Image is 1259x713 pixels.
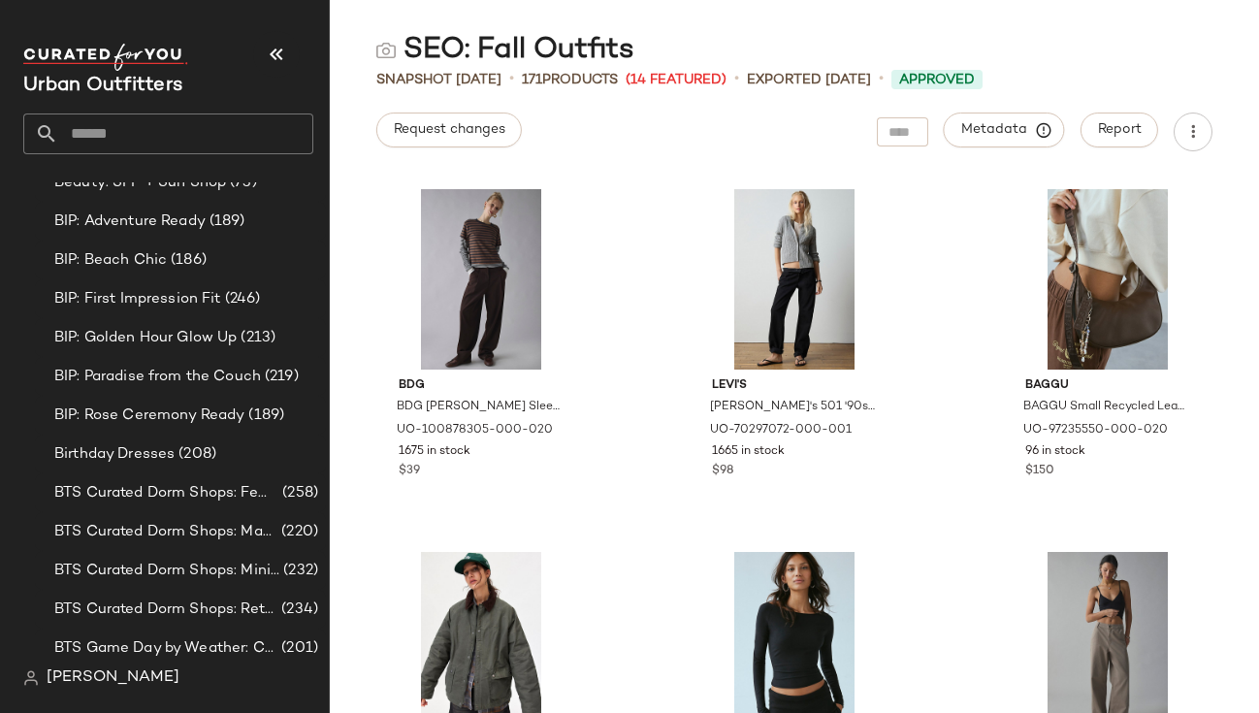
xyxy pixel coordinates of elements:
[23,76,182,96] span: Current Company Name
[393,122,505,138] span: Request changes
[712,463,733,480] span: $98
[710,399,875,416] span: [PERSON_NAME]'s 501 '90s [PERSON_NAME] in Rinsed Blacktop/Black, Women's at Urban Outfitters
[1023,422,1168,439] span: UO-97235550-000-020
[54,172,226,194] span: Beauty: SPF + Sun Shop
[397,399,562,416] span: BDG [PERSON_NAME] Sleeve Layered Twofer Tee in Brown, Women's at Urban Outfitters
[696,189,892,370] img: 70297072_001_b
[54,521,277,543] span: BTS Curated Dorm Shops: Maximalist
[899,70,975,90] span: Approved
[54,366,261,388] span: BIP: Paradise from the Couch
[399,443,470,461] span: 1675 in stock
[1025,377,1190,395] span: BAGGU
[47,666,179,690] span: [PERSON_NAME]
[1025,443,1085,461] span: 96 in stock
[23,44,188,71] img: cfy_white_logo.C9jOOHJF.svg
[279,560,318,582] span: (232)
[1010,189,1206,370] img: 97235550_020_b
[54,405,244,427] span: BIP: Rose Ceremony Ready
[879,68,884,91] span: •
[1025,463,1054,480] span: $150
[397,422,553,439] span: UO-100878305-000-020
[206,211,245,233] span: (189)
[944,113,1065,147] button: Metadata
[277,521,318,543] span: (220)
[54,211,206,233] span: BIP: Adventure Ready
[376,31,634,70] div: SEO: Fall Outfits
[399,377,564,395] span: BDG
[960,121,1049,139] span: Metadata
[54,249,167,272] span: BIP: Beach Chic
[383,189,579,370] img: 100878305_020_b
[221,288,261,310] span: (246)
[522,73,542,87] span: 171
[734,68,739,91] span: •
[278,482,318,504] span: (258)
[261,366,299,388] span: (219)
[522,70,618,90] div: Products
[244,405,284,427] span: (189)
[54,443,175,466] span: Birthday Dresses
[399,463,420,480] span: $39
[54,327,237,349] span: BIP: Golden Hour Glow Up
[376,70,501,90] span: Snapshot [DATE]
[54,482,278,504] span: BTS Curated Dorm Shops: Feminine
[54,560,279,582] span: BTS Curated Dorm Shops: Minimalist
[712,377,877,395] span: Levi's
[226,172,257,194] span: (73)
[710,422,852,439] span: UO-70297072-000-001
[54,288,221,310] span: BIP: First Impression Fit
[23,670,39,686] img: svg%3e
[376,41,396,60] img: svg%3e
[277,637,318,660] span: (201)
[509,68,514,91] span: •
[626,70,726,90] span: (14 Featured)
[747,70,871,90] p: Exported [DATE]
[376,113,522,147] button: Request changes
[1023,399,1188,416] span: BAGGU Small Recycled Leather Crescent Bag in Brown, Women's at Urban Outfitters
[54,599,277,621] span: BTS Curated Dorm Shops: Retro+ Boho
[277,599,318,621] span: (234)
[712,443,785,461] span: 1665 in stock
[1097,122,1142,138] span: Report
[175,443,216,466] span: (208)
[1081,113,1158,147] button: Report
[237,327,275,349] span: (213)
[167,249,207,272] span: (186)
[54,637,277,660] span: BTS Game Day by Weather: Chilly Kickoff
